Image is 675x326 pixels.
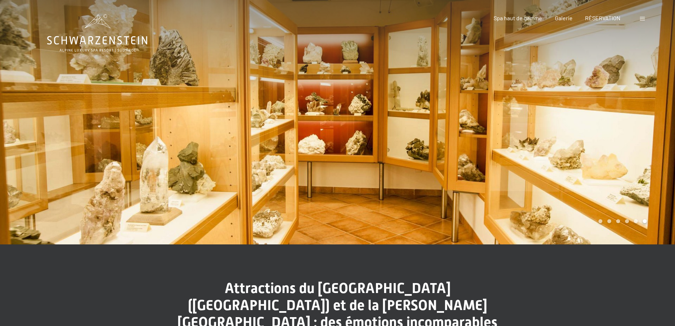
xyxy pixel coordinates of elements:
[607,219,611,223] div: Carousel Page 2
[494,15,542,21] a: Spa haut de gamme
[616,219,620,223] div: Carousel Page 3
[585,15,620,21] a: RÉSERVATION
[555,15,573,21] a: Galerie
[596,219,647,223] div: Pagination du carrousel
[625,219,629,223] div: Carousel Page 4
[598,219,602,223] div: Carousel Page 1
[634,219,638,223] div: Carousel Page 5
[643,219,647,223] div: Carousel Page 6 (Current Slide)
